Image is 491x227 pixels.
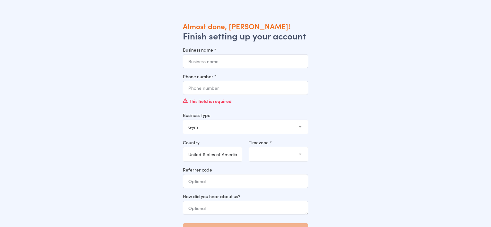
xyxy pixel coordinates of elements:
[183,81,308,95] input: Phone number
[249,139,308,146] label: Timezone *
[183,21,308,31] h1: Almost done, [PERSON_NAME]!
[183,95,308,107] div: This field is required
[183,73,308,80] label: Phone number *
[183,54,308,68] input: Business name
[183,139,242,146] label: Country
[183,46,308,53] label: Business name *
[183,112,308,118] label: Business type
[183,31,308,40] h2: Finish setting up your account
[183,193,308,199] label: How did you hear about us?
[183,166,308,173] label: Referrer code
[183,174,308,188] input: Optional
